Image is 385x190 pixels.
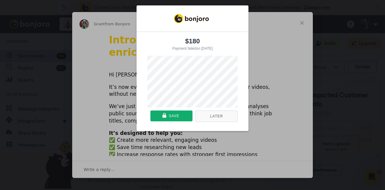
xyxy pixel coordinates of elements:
[109,130,183,136] b: It’s designed to help you:
[143,37,242,45] div: $180
[147,46,238,57] div: on [DATE]
[109,130,276,158] div: ✅ Create more relevant, engaging videos ✅ Save time researching new leads ✅ Increase response rat...
[169,111,179,121] div: Save
[150,111,192,121] button: Save
[72,161,313,178] div: Open conversation and reply
[84,166,115,173] span: Write a reply…
[109,103,276,124] div: We’ve just rolled out AI enrichment, which scans and analyses public sources to add useful contex...
[79,19,89,29] img: Profile image for Grant
[109,71,276,79] div: Hi [PERSON_NAME],
[172,46,196,51] div: Payment failed
[109,34,234,58] b: Introducing AI contact enrichment
[196,111,238,122] button: Later
[291,12,313,34] span: Close
[174,13,211,24] img: ae899193-9c6a-4d7d-aad8-e96c13577849-2024_07_24-01_17_59.png
[109,84,276,98] div: It’s now even easier to add that personal touch to your videos, without needing to dig around the...
[105,22,130,26] span: from Bonjoro
[94,22,105,26] span: Grant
